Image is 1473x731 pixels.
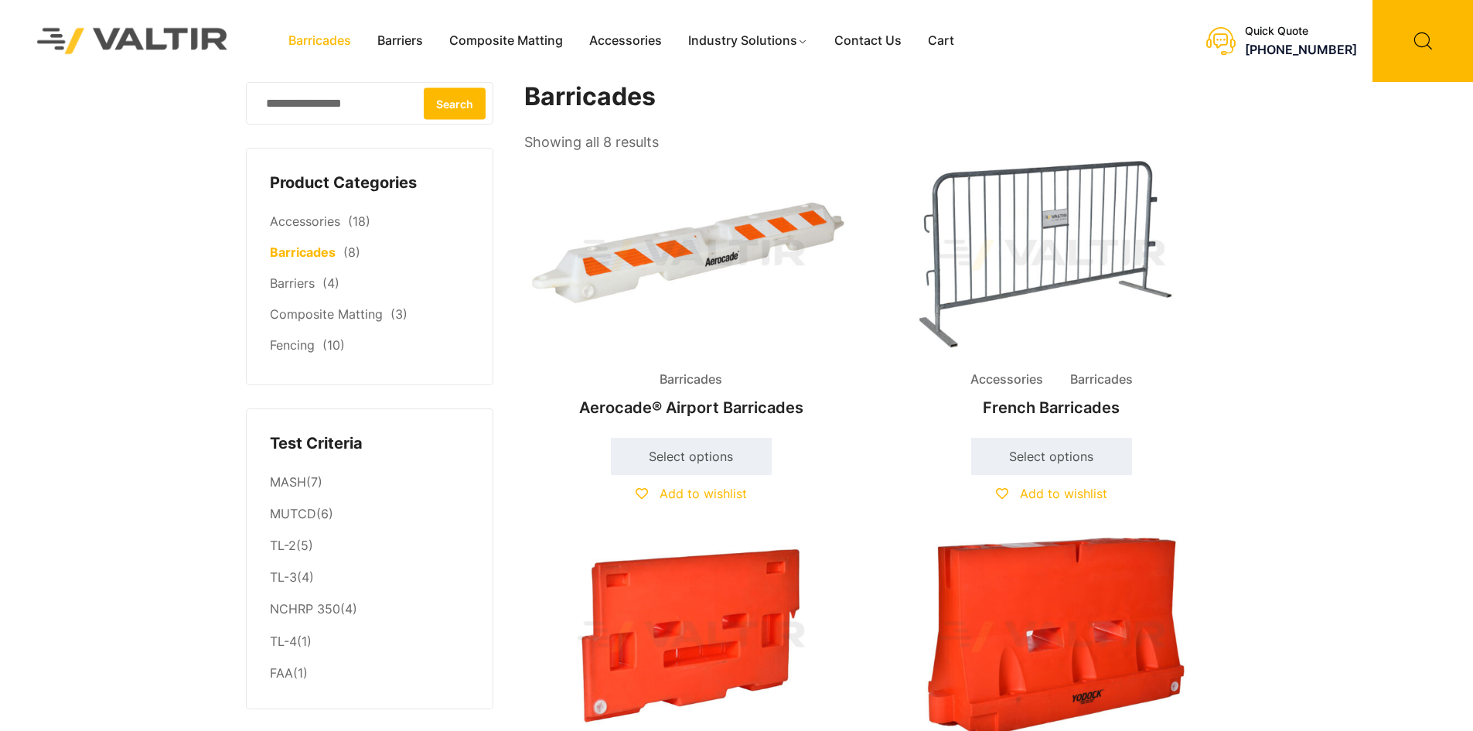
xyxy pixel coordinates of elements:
a: Accessories [270,213,340,229]
span: (3) [390,306,407,322]
li: (4) [270,594,469,626]
span: (18) [348,213,370,229]
a: Composite Matting [436,29,576,53]
a: Barricades [270,244,336,260]
a: Add to wishlist [636,486,747,501]
a: [PHONE_NUMBER] [1245,42,1357,57]
span: (10) [322,337,345,353]
a: NCHRP 350 [270,601,340,617]
img: Valtir Rentals [17,8,248,73]
span: Barricades [648,368,734,391]
a: Barriers [364,29,436,53]
a: TL-2 [270,538,296,553]
a: FAA [270,665,293,681]
p: Showing all 8 results [524,129,659,155]
a: Accessories BarricadesFrench Barricades [885,155,1219,425]
a: Select options for “French Barricades” [971,438,1132,475]
a: Barricades [275,29,364,53]
a: Select options for “Aerocade® Airport Barricades” [611,438,772,475]
span: Barricades [1059,368,1144,391]
a: TL-3 [270,569,297,585]
a: Industry Solutions [675,29,821,53]
a: Contact Us [821,29,915,53]
li: (5) [270,531,469,562]
h4: Product Categories [270,172,469,195]
li: (7) [270,466,469,498]
li: (6) [270,499,469,531]
a: MASH [270,474,306,490]
h2: French Barricades [885,391,1219,425]
a: Cart [915,29,967,53]
h1: Barricades [524,82,1220,112]
li: (1) [270,658,469,685]
a: MUTCD [270,506,316,521]
a: Composite Matting [270,306,383,322]
a: Accessories [576,29,675,53]
button: Search [424,87,486,119]
a: Fencing [270,337,315,353]
li: (4) [270,562,469,594]
h2: Aerocade® Airport Barricades [524,391,858,425]
span: Accessories [959,368,1055,391]
div: Quick Quote [1245,25,1357,38]
a: BarricadesAerocade® Airport Barricades [524,155,858,425]
a: TL-4 [270,634,297,649]
span: (8) [343,244,360,260]
span: (4) [322,275,339,291]
span: Add to wishlist [1020,486,1107,501]
li: (1) [270,626,469,658]
h4: Test Criteria [270,432,469,456]
a: Barriers [270,275,315,291]
span: Add to wishlist [660,486,747,501]
a: Add to wishlist [996,486,1107,501]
